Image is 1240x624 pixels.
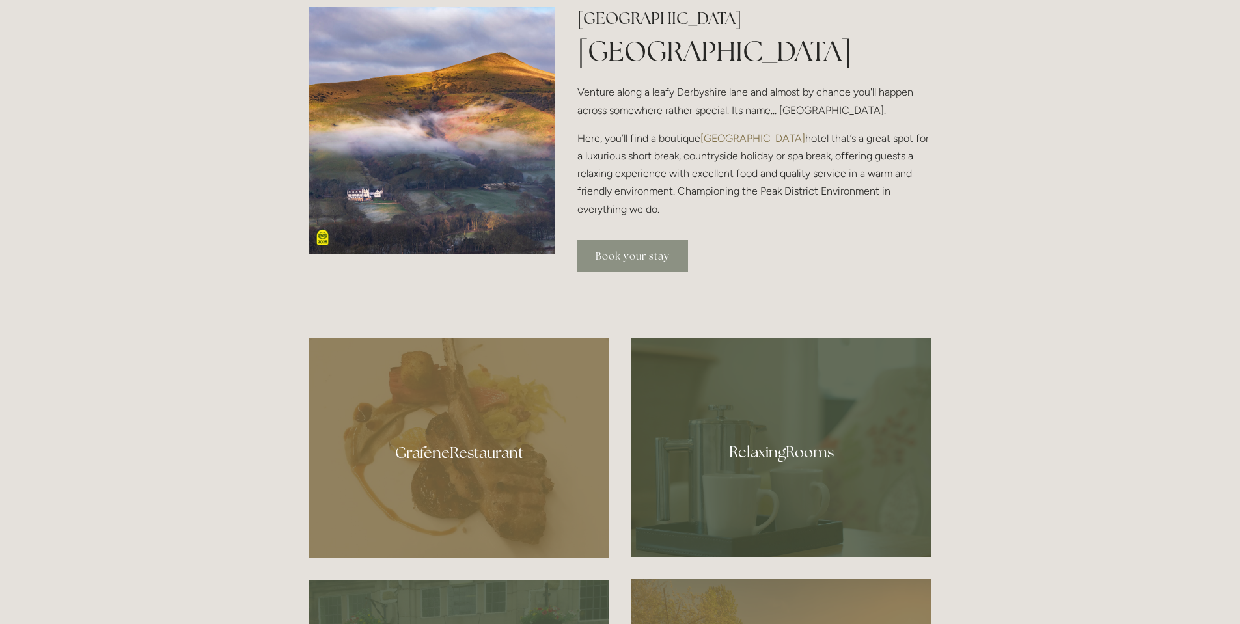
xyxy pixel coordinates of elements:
[309,338,609,558] a: Cutlet and shoulder of Cabrito goat, smoked aubergine, beetroot terrine, savoy cabbage, melting b...
[577,129,931,218] p: Here, you’ll find a boutique hotel that’s a great spot for a luxurious short break, countryside h...
[700,132,805,144] a: [GEOGRAPHIC_DATA]
[577,7,931,30] h2: [GEOGRAPHIC_DATA]
[577,240,688,272] a: Book your stay
[577,83,931,118] p: Venture along a leafy Derbyshire lane and almost by chance you'll happen across somewhere rather ...
[631,338,931,557] a: photo of a tea tray and its cups, Losehill House
[577,32,931,70] h1: [GEOGRAPHIC_DATA]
